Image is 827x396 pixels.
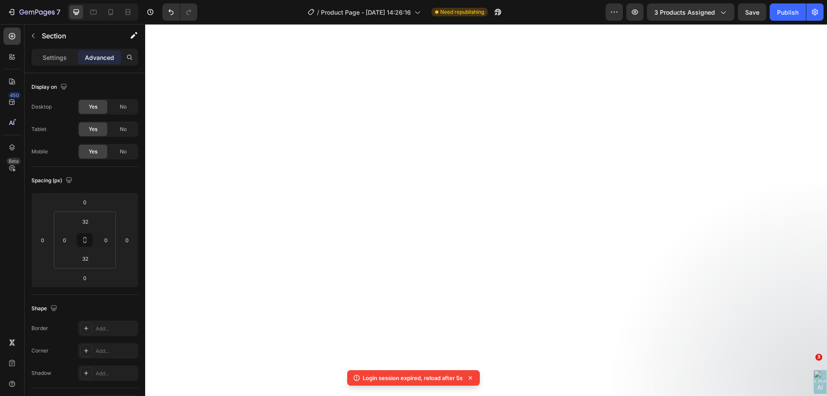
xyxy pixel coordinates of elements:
div: Mobile [31,148,48,156]
span: / [317,8,319,17]
input: 2xl [77,215,94,228]
input: 0 [76,196,93,209]
button: Save [738,3,766,21]
input: 0 [36,234,49,246]
div: Desktop [31,103,52,111]
input: 0 [76,271,93,284]
div: Add... [96,370,136,377]
span: Yes [89,125,97,133]
div: Beta [6,158,21,165]
span: No [120,125,127,133]
div: Display on [31,81,69,93]
button: 3 products assigned [647,3,734,21]
div: Border [31,324,48,332]
p: Login session expired, reload after 5s [363,374,463,382]
p: Section [42,31,112,41]
p: Settings [43,53,67,62]
div: Undo/Redo [162,3,197,21]
p: Advanced [85,53,114,62]
span: 3 [815,354,822,361]
input: 0 [121,234,134,246]
span: Save [745,9,759,16]
input: 0px [58,234,71,246]
div: Publish [777,8,799,17]
iframe: To enrich screen reader interactions, please activate Accessibility in Grammarly extension settings [145,24,827,396]
div: Spacing (px) [31,175,74,187]
div: Tablet [31,125,47,133]
input: 2xl [77,252,94,265]
div: Shadow [31,369,51,377]
span: Yes [89,103,97,111]
div: Add... [96,347,136,355]
p: 7 [56,7,60,17]
button: 7 [3,3,64,21]
span: No [120,148,127,156]
iframe: Intercom live chat [798,367,818,387]
button: Publish [770,3,806,21]
input: 0px [99,234,112,246]
span: Need republishing [440,8,484,16]
span: Product Page - [DATE] 14:26:16 [321,8,411,17]
span: No [120,103,127,111]
div: Add... [96,325,136,333]
span: Yes [89,148,97,156]
div: 450 [8,92,21,99]
div: Shape [31,303,59,315]
div: Corner [31,347,49,355]
span: 3 products assigned [654,8,715,17]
